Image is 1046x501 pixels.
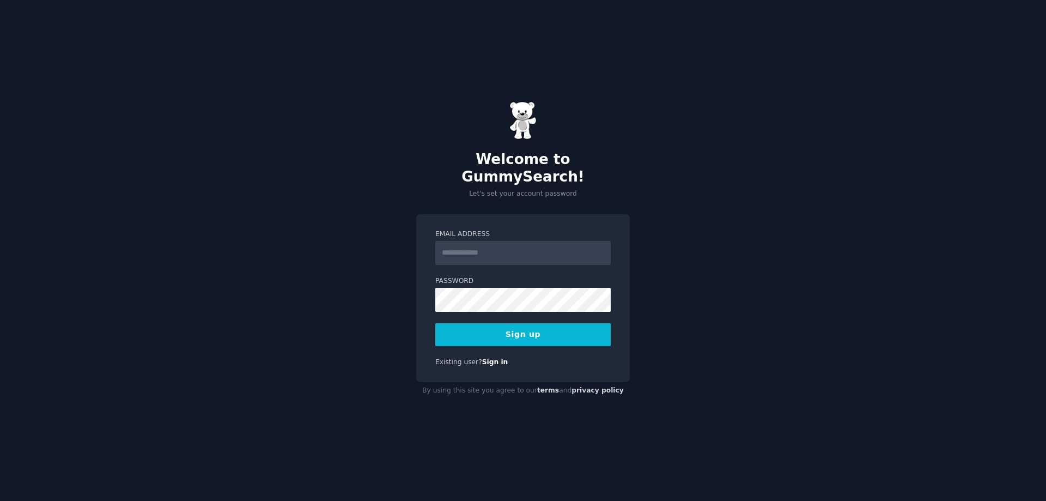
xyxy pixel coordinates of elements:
a: privacy policy [571,387,624,394]
label: Password [435,276,611,286]
label: Email Address [435,230,611,239]
img: Gummy Bear [509,101,537,140]
p: Let's set your account password [416,189,630,199]
button: Sign up [435,323,611,346]
span: Existing user? [435,358,482,366]
a: Sign in [482,358,508,366]
a: terms [537,387,559,394]
h2: Welcome to GummySearch! [416,151,630,185]
div: By using this site you agree to our and [416,382,630,400]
